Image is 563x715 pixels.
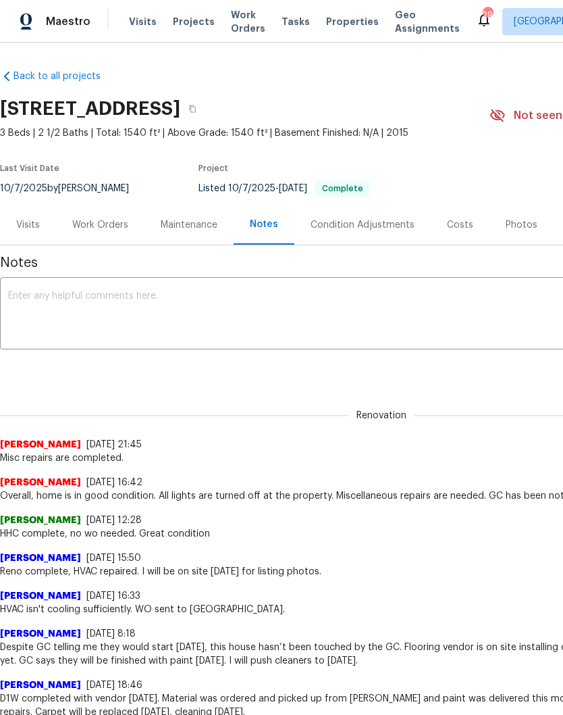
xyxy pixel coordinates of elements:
span: [DATE] 16:33 [86,591,140,601]
span: [DATE] 15:50 [86,553,141,563]
button: Copy Address [180,97,205,121]
span: Visits [129,15,157,28]
div: Visits [16,218,40,232]
span: Listed [198,184,370,193]
span: Work Orders [231,8,265,35]
div: 29 [483,8,492,22]
span: Properties [326,15,379,28]
span: [DATE] 21:45 [86,440,142,449]
div: Condition Adjustments [311,218,414,232]
div: Costs [447,218,473,232]
span: Complete [317,184,369,193]
span: 10/7/2025 [228,184,275,193]
span: - [228,184,307,193]
span: Project [198,164,228,172]
div: Maintenance [161,218,217,232]
span: [DATE] 18:46 [86,681,142,690]
span: [DATE] 8:18 [86,629,136,639]
span: [DATE] [279,184,307,193]
span: Projects [173,15,215,28]
div: Work Orders [72,218,128,232]
span: Tasks [281,17,310,26]
span: Maestro [46,15,90,28]
span: Renovation [348,409,414,422]
div: Photos [506,218,537,232]
span: [DATE] 16:42 [86,478,142,487]
span: [DATE] 12:28 [86,516,142,525]
span: Geo Assignments [395,8,460,35]
div: Notes [250,218,278,231]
